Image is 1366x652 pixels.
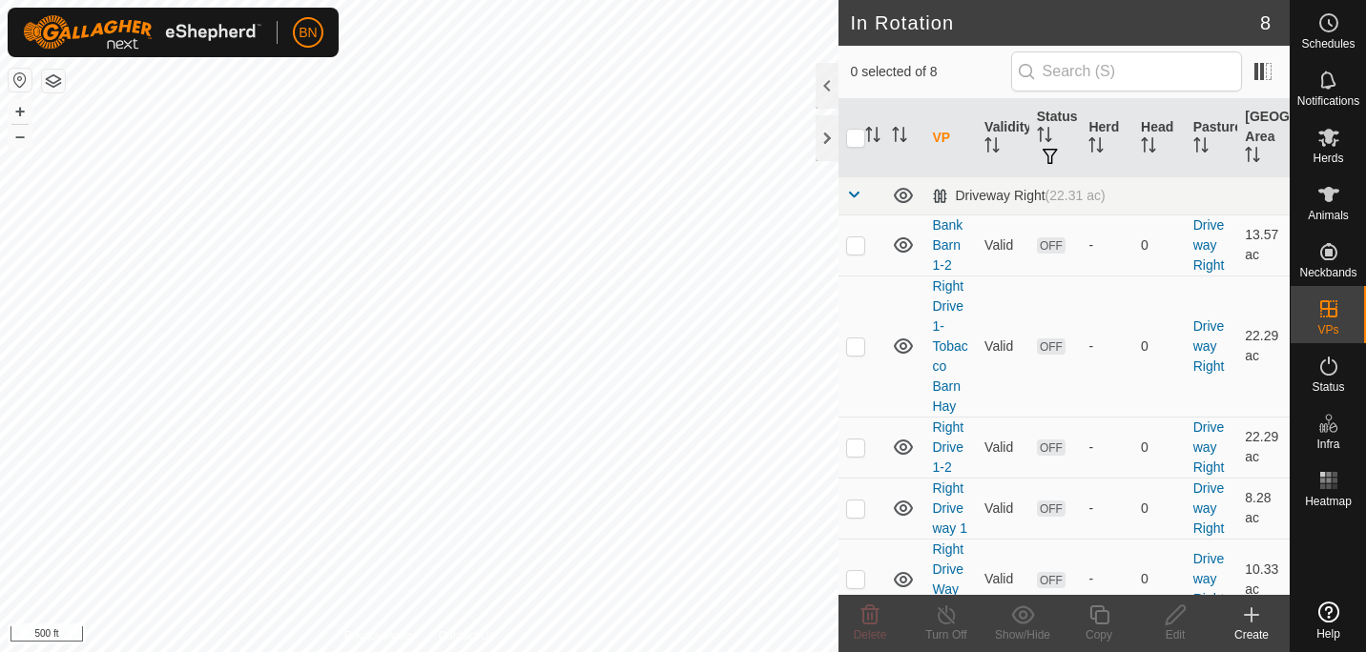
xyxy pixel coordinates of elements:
span: 0 selected of 8 [850,62,1010,82]
div: - [1088,438,1126,458]
a: Driveway Right [1193,217,1225,273]
span: 8 [1260,9,1271,37]
td: 22.29 ac [1237,417,1290,478]
span: Notifications [1297,95,1359,107]
td: 8.28 ac [1237,478,1290,539]
div: Turn Off [908,626,984,643]
button: Reset Map [9,69,31,92]
a: Driveway Right [1193,480,1225,536]
div: Driveway Right [932,188,1105,204]
a: Bank Barn 1-2 [932,217,962,273]
th: [GEOGRAPHIC_DATA] Area [1237,99,1290,177]
td: Valid [977,275,1029,417]
span: Heatmap [1305,496,1352,507]
div: Show/Hide [984,626,1061,643]
th: Head [1133,99,1186,177]
th: Status [1029,99,1082,177]
span: Schedules [1301,38,1355,50]
td: 0 [1133,417,1186,478]
a: Driveway Right [1193,318,1225,374]
button: – [9,125,31,148]
a: Contact Us [438,627,494,644]
button: + [9,100,31,123]
a: Driveway Right [1193,551,1225,606]
img: Gallagher Logo [23,15,261,50]
td: Valid [977,214,1029,275]
span: Herds [1313,153,1343,164]
a: Privacy Policy [344,627,416,644]
td: 22.29 ac [1237,275,1290,417]
p-sorticon: Activate to sort [865,130,880,145]
div: - [1088,569,1126,589]
p-sorticon: Activate to sort [1141,140,1156,155]
span: Infra [1316,438,1339,450]
a: Right Drive 1- Tobacco Barn Hay [932,278,967,414]
span: OFF [1037,572,1066,588]
span: OFF [1037,237,1066,254]
td: 0 [1133,478,1186,539]
th: Validity [977,99,1029,177]
span: OFF [1037,338,1066,355]
a: Driveway Right [1193,419,1225,475]
p-sorticon: Activate to sort [1245,150,1260,165]
span: Help [1316,628,1340,640]
span: Neckbands [1299,267,1356,278]
td: 10.33 ac [1237,539,1290,620]
th: Pasture [1186,99,1238,177]
span: OFF [1037,500,1066,517]
th: VP [924,99,977,177]
p-sorticon: Activate to sort [892,130,907,145]
input: Search (S) [1011,51,1242,92]
span: VPs [1317,324,1338,336]
a: Right Drive Way 2 [932,541,963,617]
div: Edit [1137,626,1213,643]
div: - [1088,336,1126,357]
span: BN [299,23,317,43]
a: Right Drive way 1 [932,480,967,536]
span: Animals [1308,210,1349,221]
button: Map Layers [42,70,65,92]
td: 0 [1133,539,1186,620]
div: Copy [1061,626,1137,643]
p-sorticon: Activate to sort [984,140,1000,155]
div: - [1088,499,1126,519]
div: Create [1213,626,1290,643]
div: - [1088,235,1126,255]
td: 13.57 ac [1237,214,1290,275]
span: (22.31 ac) [1045,188,1106,203]
td: Valid [977,478,1029,539]
span: Delete [854,628,887,642]
p-sorticon: Activate to sort [1088,140,1104,155]
span: Status [1312,381,1344,393]
th: Herd [1081,99,1133,177]
a: Help [1291,594,1366,647]
p-sorticon: Activate to sort [1193,140,1209,155]
h2: In Rotation [850,11,1259,34]
td: 0 [1133,275,1186,417]
span: OFF [1037,439,1066,456]
a: Right Drive 1-2 [932,419,963,475]
td: 0 [1133,214,1186,275]
p-sorticon: Activate to sort [1037,130,1052,145]
td: Valid [977,417,1029,478]
td: Valid [977,539,1029,620]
